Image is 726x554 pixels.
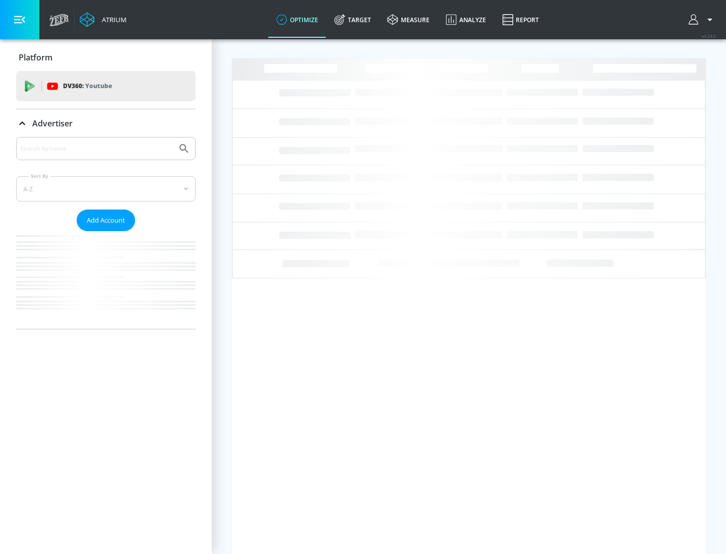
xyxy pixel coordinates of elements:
nav: list of Advertiser [16,231,196,329]
a: Report [494,2,547,38]
a: Analyze [438,2,494,38]
p: DV360: [63,81,112,92]
label: Sort By [29,173,50,179]
input: Search by name [20,142,173,155]
p: Platform [19,52,52,63]
button: Add Account [77,210,135,231]
div: Advertiser [16,109,196,137]
a: Atrium [80,12,127,27]
span: v 4.24.0 [702,33,716,39]
div: Advertiser [16,137,196,329]
div: Atrium [98,15,127,24]
p: Advertiser [32,118,73,129]
span: Add Account [87,215,125,226]
a: Target [326,2,379,38]
p: Youtube [85,81,112,91]
a: optimize [268,2,326,38]
div: DV360: Youtube [16,71,196,101]
div: A-Z [16,176,196,201]
a: measure [379,2,438,38]
div: Platform [16,43,196,72]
